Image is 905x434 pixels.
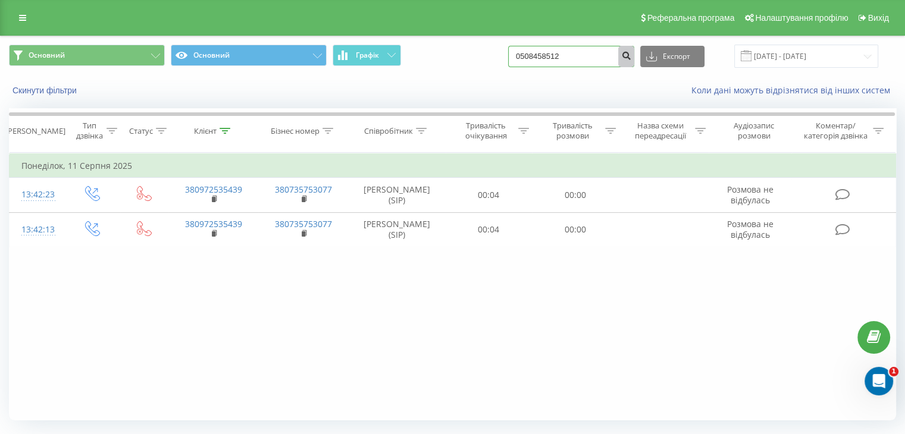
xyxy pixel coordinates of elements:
button: Основний [171,45,327,66]
div: Коментар/категорія дзвінка [800,121,870,141]
div: Бізнес номер [271,126,320,136]
td: 00:00 [532,178,618,212]
div: Статус [129,126,153,136]
input: Пошук за номером [508,46,634,67]
span: Розмова не відбулась [727,218,774,240]
td: [PERSON_NAME] (SIP) [349,212,446,247]
div: 13:42:23 [21,183,53,206]
div: 13:42:13 [21,218,53,241]
span: Розмова не відбулась [727,184,774,206]
span: Графік [356,51,379,59]
a: 380735753077 [275,184,332,195]
div: Тип дзвінка [75,121,103,141]
td: 00:04 [446,178,532,212]
span: Основний [29,51,65,60]
span: Реферальна програма [647,13,735,23]
a: 380972535439 [185,184,242,195]
div: Тривалість розмови [543,121,602,141]
div: Тривалість очікування [456,121,516,141]
iframe: Intercom live chat [865,367,893,395]
div: [PERSON_NAME] [5,126,65,136]
button: Скинути фільтри [9,85,83,96]
td: 00:04 [446,212,532,247]
a: Коли дані можуть відрізнятися вiд інших систем [691,84,896,96]
div: Назва схеми переадресації [630,121,692,141]
div: Клієнт [194,126,217,136]
td: 00:00 [532,212,618,247]
div: Аудіозапис розмови [719,121,789,141]
a: 380972535439 [185,218,242,229]
span: Налаштування профілю [755,13,848,23]
td: [PERSON_NAME] (SIP) [349,178,446,212]
a: 380735753077 [275,218,332,229]
button: Графік [333,45,401,66]
button: Експорт [640,46,704,67]
span: Вихід [868,13,889,23]
td: Понеділок, 11 Серпня 2025 [10,154,896,178]
span: 1 [889,367,898,376]
button: Основний [9,45,165,66]
div: Співробітник [364,126,413,136]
